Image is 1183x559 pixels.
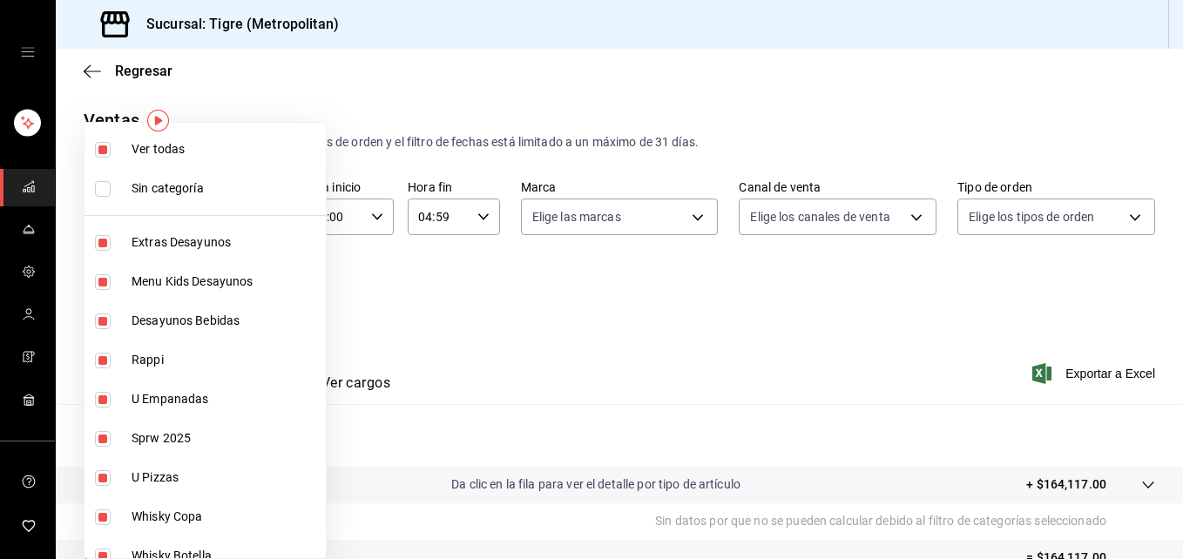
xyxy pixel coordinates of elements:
[132,351,319,369] span: Rappi
[132,390,319,408] span: U Empanadas
[132,468,319,487] span: U Pizzas
[132,179,319,198] span: Sin categoría
[132,233,319,252] span: Extras Desayunos
[132,429,319,448] span: Sprw 2025
[132,508,319,526] span: Whisky Copa
[147,110,169,131] img: Tooltip marker
[132,312,319,330] span: Desayunos Bebidas
[132,273,319,291] span: Menu Kids Desayunos
[132,140,319,158] span: Ver todas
